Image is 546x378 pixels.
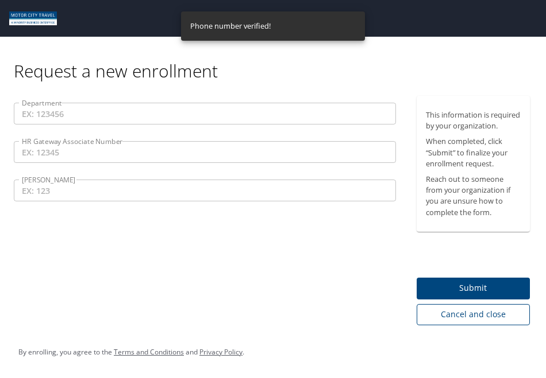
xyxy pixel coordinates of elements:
p: Reach out to someone from your organization if you are unsure how to complete the form. [426,174,521,218]
div: Request a new enrollment [14,37,539,82]
p: This information is required by your organization. [426,110,521,131]
button: Submit [417,278,530,300]
input: EX: 123 [14,180,396,201]
a: Privacy Policy [199,347,243,357]
p: When completed, click “Submit” to finalize your enrollment request. [426,136,521,169]
div: Phone number verified! [190,15,271,37]
img: Motor City logo [9,11,57,25]
input: EX: 123456 [14,103,396,124]
div: By enrolling, you agree to the and . [18,338,244,367]
input: EX: 12345 [14,141,396,163]
a: Terms and Conditions [114,347,184,357]
span: Submit [426,281,521,295]
button: Cancel and close [417,304,530,325]
span: Cancel and close [426,307,521,322]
